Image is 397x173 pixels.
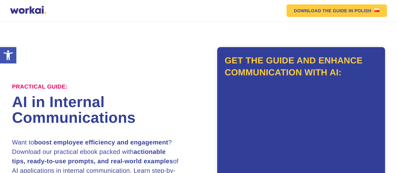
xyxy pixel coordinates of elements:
[374,8,379,12] img: US flag
[12,95,198,126] h1: AI in Internal Communications
[12,84,67,90] label: Practical Guide:
[287,4,387,17] a: DOWNLOAD THE GUIDEIN POLISHUS flag
[294,8,347,13] em: DOWNLOAD THE GUIDE
[34,139,168,146] strong: boost employee efficiency and engagement
[225,55,378,78] h2: Get the guide and enhance communication with AI:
